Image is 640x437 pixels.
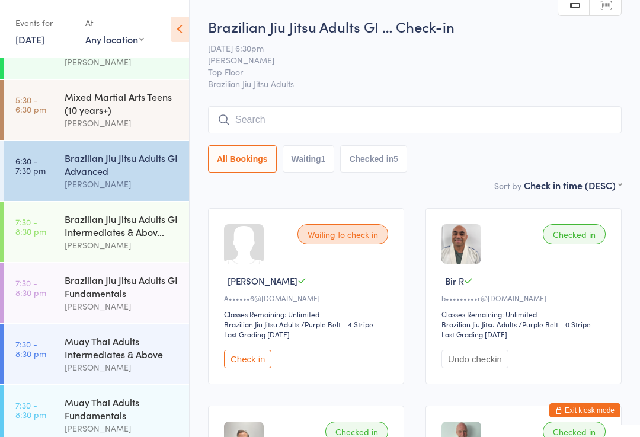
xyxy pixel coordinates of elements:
[85,13,144,33] div: At
[208,66,603,78] span: Top Floor
[208,106,622,133] input: Search
[393,154,398,164] div: 5
[85,33,144,46] div: Any location
[208,42,603,54] span: [DATE] 6:30pm
[445,275,464,287] span: Bir R
[15,156,46,175] time: 6:30 - 7:30 pm
[4,324,189,384] a: 7:30 -8:30 pmMuay Thai Adults Intermediates & Above[PERSON_NAME]
[228,275,297,287] span: [PERSON_NAME]
[65,212,179,238] div: Brazilian Jiu Jitsu Adults GI Intermediates & Abov...
[208,17,622,36] h2: Brazilian Jiu Jitsu Adults GI … Check-in
[65,177,179,191] div: [PERSON_NAME]
[65,238,179,252] div: [PERSON_NAME]
[224,319,299,329] div: Brazilian Jiu Jitsu Adults
[15,400,46,419] time: 7:30 - 8:30 pm
[65,361,179,374] div: [PERSON_NAME]
[4,263,189,323] a: 7:30 -8:30 pmBrazilian Jiu Jitsu Adults GI Fundamentals[PERSON_NAME]
[65,273,179,299] div: Brazilian Jiu Jitsu Adults GI Fundamentals
[65,55,179,69] div: [PERSON_NAME]
[441,309,609,319] div: Classes Remaining: Unlimited
[208,54,603,66] span: [PERSON_NAME]
[65,422,179,435] div: [PERSON_NAME]
[494,180,521,192] label: Sort by
[524,178,622,192] div: Check in time (DESC)
[65,116,179,130] div: [PERSON_NAME]
[15,339,46,358] time: 7:30 - 8:30 pm
[15,278,46,297] time: 7:30 - 8:30 pm
[441,293,609,303] div: b•••••••••r@[DOMAIN_NAME]
[224,350,271,368] button: Check in
[65,151,179,177] div: Brazilian Jiu Jitsu Adults GI Advanced
[543,224,606,244] div: Checked in
[441,319,517,329] div: Brazilian Jiu Jitsu Adults
[224,293,392,303] div: A••••••6@[DOMAIN_NAME]
[340,145,407,173] button: Checked in5
[208,145,277,173] button: All Bookings
[208,78,622,90] span: Brazilian Jiu Jitsu Adults
[65,334,179,361] div: Muay Thai Adults Intermediates & Above
[65,90,179,116] div: Mixed Martial Arts Teens (10 years+)
[441,224,481,264] img: image1739778317.png
[441,350,508,368] button: Undo checkin
[297,224,388,244] div: Waiting to check in
[283,145,335,173] button: Waiting1
[15,33,44,46] a: [DATE]
[4,80,189,140] a: 5:30 -6:30 pmMixed Martial Arts Teens (10 years+)[PERSON_NAME]
[15,217,46,236] time: 7:30 - 8:30 pm
[224,309,392,319] div: Classes Remaining: Unlimited
[321,154,326,164] div: 1
[4,141,189,201] a: 6:30 -7:30 pmBrazilian Jiu Jitsu Adults GI Advanced[PERSON_NAME]
[15,95,46,114] time: 5:30 - 6:30 pm
[549,403,620,417] button: Exit kiosk mode
[65,299,179,313] div: [PERSON_NAME]
[15,13,73,33] div: Events for
[65,395,179,422] div: Muay Thai Adults Fundamentals
[4,202,189,262] a: 7:30 -8:30 pmBrazilian Jiu Jitsu Adults GI Intermediates & Abov...[PERSON_NAME]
